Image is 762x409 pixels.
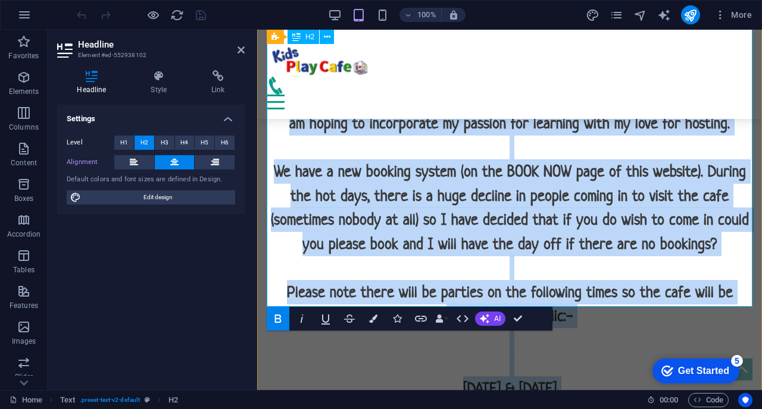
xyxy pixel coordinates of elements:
i: Reload page [170,8,184,22]
p: Tables [13,265,35,275]
button: Strikethrough [338,307,361,331]
h4: Link [192,70,245,95]
button: Edit design [67,190,235,204]
p: Features [10,301,38,310]
h2: Headline [78,39,245,50]
nav: breadcrumb [60,393,179,407]
button: H2 [135,136,154,150]
i: Publish [683,8,697,22]
button: HTML [451,307,474,331]
i: Design (Ctrl+Alt+Y) [586,8,599,22]
p: Accordion [7,229,40,239]
p: Slider [15,372,33,382]
div: Default colors and font sizes are defined in Design. [67,175,235,185]
button: Confirm (⌘+⏎) [507,307,529,331]
button: 100% [399,8,442,22]
h4: Style [131,70,192,95]
button: design [586,8,600,22]
span: Edit design [85,190,232,204]
h3: Element #ed-552938102 [78,50,221,61]
a: Click to cancel selection. Double-click to open Pages [10,393,42,407]
button: reload [170,8,184,22]
span: H3 [161,136,168,150]
p: Images [12,336,36,346]
span: More [714,9,752,21]
button: Colors [362,307,385,331]
button: Usercentrics [738,393,752,407]
span: H2 [140,136,148,150]
button: More [710,5,757,24]
label: Level [67,136,114,150]
p: Elements [9,87,39,96]
h6: Session time [647,393,679,407]
div: 5 [88,2,100,14]
h6: 100% [417,8,436,22]
button: publish [681,5,700,24]
h4: Headline [57,70,131,95]
button: pages [610,8,624,22]
button: Bold (⌘B) [267,307,289,331]
button: H4 [175,136,195,150]
span: H6 [221,136,229,150]
p: Boxes [14,194,34,203]
p: Favorites [8,51,39,61]
span: 00 00 [660,393,678,407]
button: navigator [633,8,648,22]
button: Code [688,393,729,407]
p: Content [11,158,37,168]
label: Alignment [67,155,114,169]
button: Italic (⌘I) [291,307,313,331]
i: This element is a customizable preset [145,397,150,403]
i: AI Writer [657,8,671,22]
div: Get Started 5 items remaining, 0% complete [10,6,96,31]
i: On resize automatically adjust zoom level to fit chosen device. [448,10,459,20]
button: Click here to leave preview mode and continue editing [146,8,160,22]
span: Code [694,393,723,407]
button: text_generator [657,8,672,22]
h4: Settings [57,105,245,126]
span: H1 [120,136,128,150]
button: H6 [215,136,235,150]
button: Icons [386,307,408,331]
div: Get Started [35,13,86,24]
button: Data Bindings [433,307,450,331]
button: AI [475,312,505,326]
span: Click to select. Double-click to edit [168,393,178,407]
span: AI [494,315,501,322]
button: Link [410,307,432,331]
span: H2 [305,33,314,40]
button: H5 [195,136,214,150]
span: H5 [201,136,208,150]
button: Underline (⌘U) [314,307,337,331]
i: Pages (Ctrl+Alt+S) [610,8,623,22]
p: Columns [9,122,39,132]
i: Navigator [633,8,647,22]
button: H3 [155,136,174,150]
span: Click to select. Double-click to edit [60,393,75,407]
span: : [668,395,670,404]
span: H4 [180,136,188,150]
button: H1 [114,136,134,150]
span: . preset-text-v2-default [80,393,140,407]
